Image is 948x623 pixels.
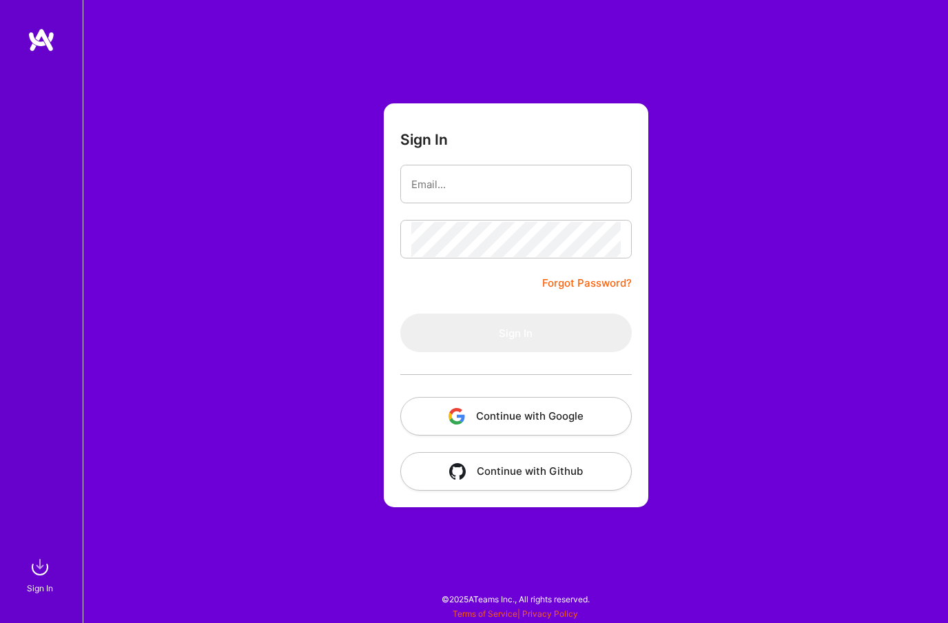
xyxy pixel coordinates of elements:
div: © 2025 ATeams Inc., All rights reserved. [83,582,948,616]
button: Sign In [400,314,632,352]
button: Continue with Google [400,397,632,436]
div: Sign In [27,581,53,595]
input: Email... [411,167,621,202]
a: Terms of Service [453,609,517,619]
h3: Sign In [400,131,448,148]
a: Forgot Password? [542,275,632,292]
img: sign in [26,553,54,581]
button: Continue with Github [400,452,632,491]
a: sign inSign In [29,553,54,595]
img: icon [449,408,465,425]
span: | [453,609,578,619]
img: logo [28,28,55,52]
img: icon [449,463,466,480]
a: Privacy Policy [522,609,578,619]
